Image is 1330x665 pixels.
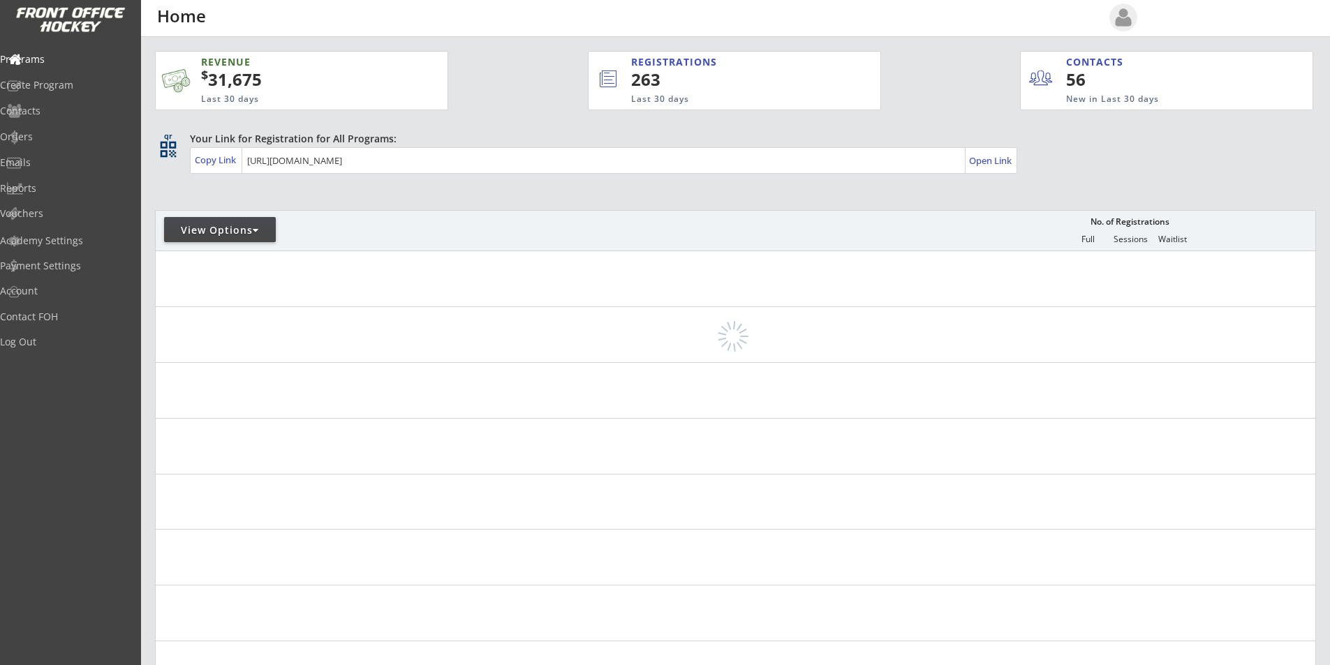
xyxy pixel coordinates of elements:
[1066,55,1130,69] div: CONTACTS
[195,154,239,166] div: Copy Link
[631,55,815,69] div: REGISTRATIONS
[1067,234,1109,244] div: Full
[201,94,381,105] div: Last 30 days
[201,55,381,69] div: REVENUE
[1086,217,1173,227] div: No. of Registrations
[1109,234,1151,244] div: Sessions
[1066,94,1248,105] div: New in Last 30 days
[1151,234,1193,244] div: Waitlist
[1066,68,1152,91] div: 56
[201,66,208,83] sup: $
[190,132,1273,146] div: Your Link for Registration for All Programs:
[969,155,1013,167] div: Open Link
[158,139,179,160] button: qr_code
[631,68,834,91] div: 263
[969,151,1013,170] a: Open Link
[164,223,276,237] div: View Options
[159,132,176,141] div: qr
[201,68,405,91] div: 31,675
[631,94,823,105] div: Last 30 days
